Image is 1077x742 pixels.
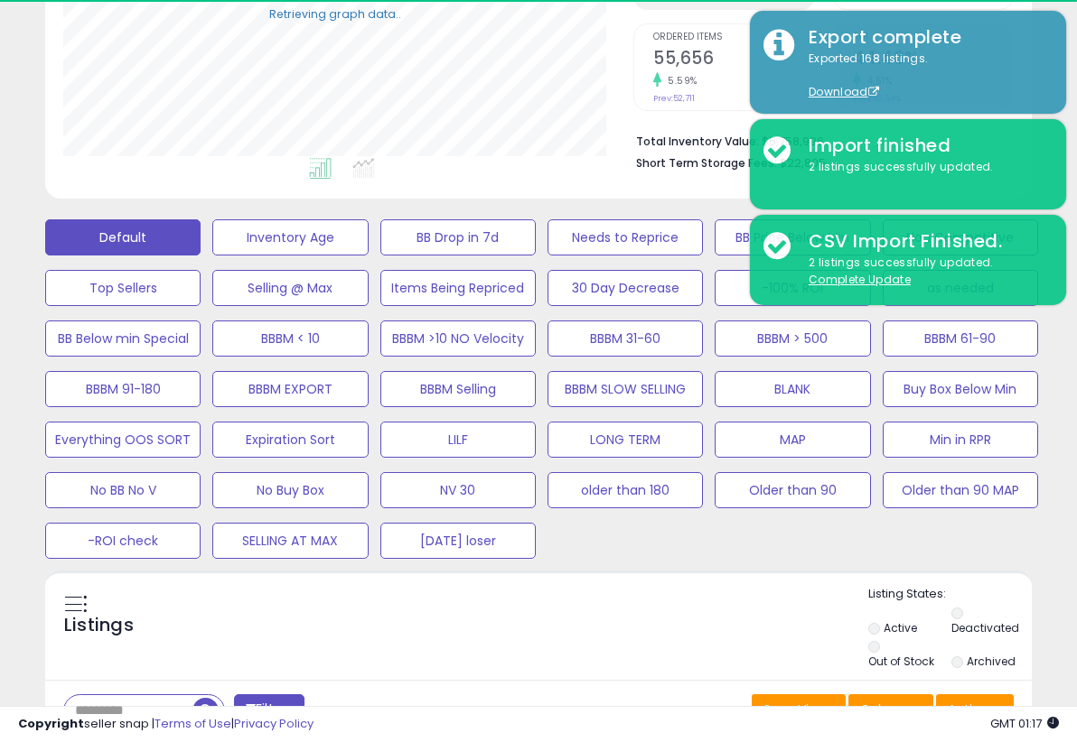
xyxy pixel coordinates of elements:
[883,422,1038,458] button: Min in RPR
[548,270,703,306] button: 30 Day Decrease
[715,371,870,407] button: BLANK
[653,48,813,72] h2: 55,656
[45,472,201,508] button: No BB No V
[809,84,879,99] a: Download
[234,715,314,732] a: Privacy Policy
[715,422,870,458] button: MAP
[45,371,201,407] button: BBBM 91-180
[45,219,201,255] button: Default
[18,715,84,732] strong: Copyright
[45,523,201,559] button: -ROI check
[795,51,1053,101] div: Exported 168 listings.
[45,320,201,357] button: BB Below min Special
[951,620,1019,635] label: Deactivated
[795,159,1053,176] div: 2 listings successfully updated.
[548,422,703,458] button: LONG TERM
[936,694,1014,725] button: Actions
[848,694,933,725] button: Columns
[548,219,703,255] button: Needs to Reprice
[653,93,695,104] small: Prev: 52,711
[548,371,703,407] button: BBBM SLOW SELLING
[212,219,368,255] button: Inventory Age
[653,32,813,42] span: Ordered Items
[64,613,134,638] h5: Listings
[45,422,201,458] button: Everything OOS SORT
[45,270,201,306] button: Top Sellers
[212,422,368,458] button: Expiration Sort
[380,371,536,407] button: BBBM Selling
[860,700,917,719] span: Columns
[809,272,911,287] u: Complete Update
[636,134,759,149] b: Total Inventory Value:
[715,219,870,255] button: BB Price Below Min
[715,472,870,508] button: Older than 90
[868,654,934,669] label: Out of Stock
[18,716,314,733] div: seller snap | |
[884,620,917,635] label: Active
[883,371,1038,407] button: Buy Box Below Min
[636,129,1000,151] li: $5,758,996
[715,270,870,306] button: -100% ROI
[212,320,368,357] button: BBBM < 10
[212,270,368,306] button: Selling @ Max
[269,6,401,23] div: Retrieving graph data..
[967,654,1016,669] label: Archived
[548,472,703,508] button: older than 180
[548,320,703,357] button: BBBM 31-60
[380,219,536,255] button: BB Drop in 7d
[212,472,368,508] button: No Buy Box
[155,715,231,732] a: Terms of Use
[795,255,1053,288] div: 2 listings successfully updated.
[752,694,846,725] button: Save View
[715,320,870,357] button: BBBM > 500
[661,74,698,88] small: 5.59%
[990,715,1059,732] span: 2025-10-11 01:17 GMT
[380,472,536,508] button: NV 30
[380,270,536,306] button: Items Being Repriced
[380,422,536,458] button: LILF
[795,133,1053,159] div: Import finished
[883,472,1038,508] button: Older than 90 MAP
[212,371,368,407] button: BBBM EXPORT
[636,155,777,171] b: Short Term Storage Fees:
[868,586,1032,603] p: Listing States:
[795,228,1053,255] div: CSV Import Finished.
[234,694,304,726] button: Filters
[380,523,536,559] button: [DATE] loser
[212,523,368,559] button: SELLING AT MAX
[795,24,1053,51] div: Export complete
[883,320,1038,357] button: BBBM 61-90
[380,320,536,357] button: BBBM >10 NO Velocity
